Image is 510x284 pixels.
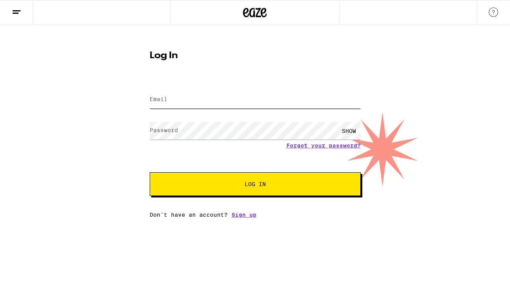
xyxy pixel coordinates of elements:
[232,212,256,218] a: Sign up
[150,91,361,109] input: Email
[150,172,361,196] button: Log In
[286,142,361,149] a: Forgot your password?
[5,6,57,12] span: Hi. Need any help?
[150,212,361,218] div: Don't have an account?
[150,51,361,61] h1: Log In
[150,127,178,133] label: Password
[337,122,361,140] div: SHOW
[245,181,266,187] span: Log In
[150,96,167,102] label: Email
